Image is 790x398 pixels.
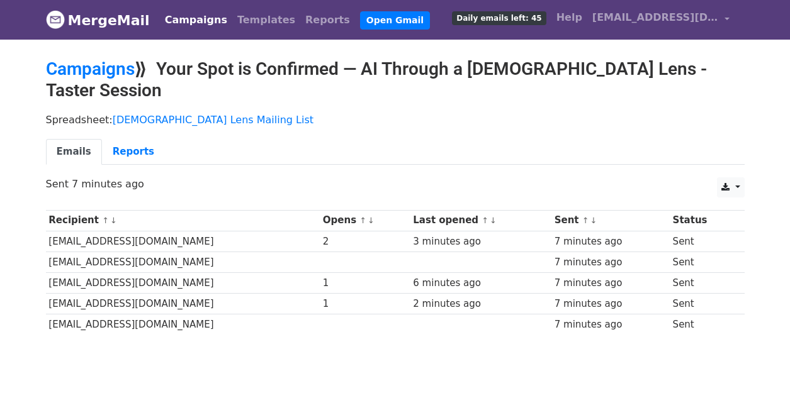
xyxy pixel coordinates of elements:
[587,5,735,35] a: [EMAIL_ADDRESS][DOMAIN_NAME]
[727,338,790,398] iframe: Chat Widget
[555,235,667,249] div: 7 minutes ago
[555,297,667,311] div: 7 minutes ago
[670,314,735,335] td: Sent
[413,297,548,311] div: 2 minutes ago
[490,216,497,225] a: ↓
[592,10,718,25] span: [EMAIL_ADDRESS][DOMAIN_NAME]
[582,216,589,225] a: ↑
[110,216,117,225] a: ↓
[46,113,745,126] p: Spreadsheet:
[551,5,587,30] a: Help
[555,276,667,290] div: 7 minutes ago
[410,210,551,231] th: Last opened
[482,216,488,225] a: ↑
[46,177,745,191] p: Sent 7 minutes ago
[359,216,366,225] a: ↑
[46,231,320,252] td: [EMAIL_ADDRESS][DOMAIN_NAME]
[551,210,670,231] th: Sent
[46,210,320,231] th: Recipient
[323,276,407,290] div: 1
[670,272,735,293] td: Sent
[46,139,102,165] a: Emails
[46,10,65,29] img: MergeMail logo
[323,297,407,311] div: 1
[46,7,150,33] a: MergeMail
[102,139,165,165] a: Reports
[323,235,407,249] div: 2
[46,58,135,79] a: Campaigns
[46,58,745,101] h2: ⟫ Your Spot is Confirmed — AI Through a [DEMOGRAPHIC_DATA] Lens - Taster Session
[590,216,597,225] a: ↓
[113,114,313,126] a: [DEMOGRAPHIC_DATA] Lens Mailing List
[447,5,551,30] a: Daily emails left: 45
[232,8,300,33] a: Templates
[670,210,735,231] th: Status
[360,11,430,30] a: Open Gmail
[160,8,232,33] a: Campaigns
[670,294,735,314] td: Sent
[555,255,667,270] div: 7 minutes ago
[46,252,320,272] td: [EMAIL_ADDRESS][DOMAIN_NAME]
[102,216,109,225] a: ↑
[300,8,355,33] a: Reports
[670,252,735,272] td: Sent
[46,294,320,314] td: [EMAIL_ADDRESS][DOMAIN_NAME]
[320,210,410,231] th: Opens
[452,11,546,25] span: Daily emails left: 45
[368,216,375,225] a: ↓
[413,276,548,290] div: 6 minutes ago
[670,231,735,252] td: Sent
[46,272,320,293] td: [EMAIL_ADDRESS][DOMAIN_NAME]
[413,235,548,249] div: 3 minutes ago
[555,318,667,332] div: 7 minutes ago
[46,314,320,335] td: [EMAIL_ADDRESS][DOMAIN_NAME]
